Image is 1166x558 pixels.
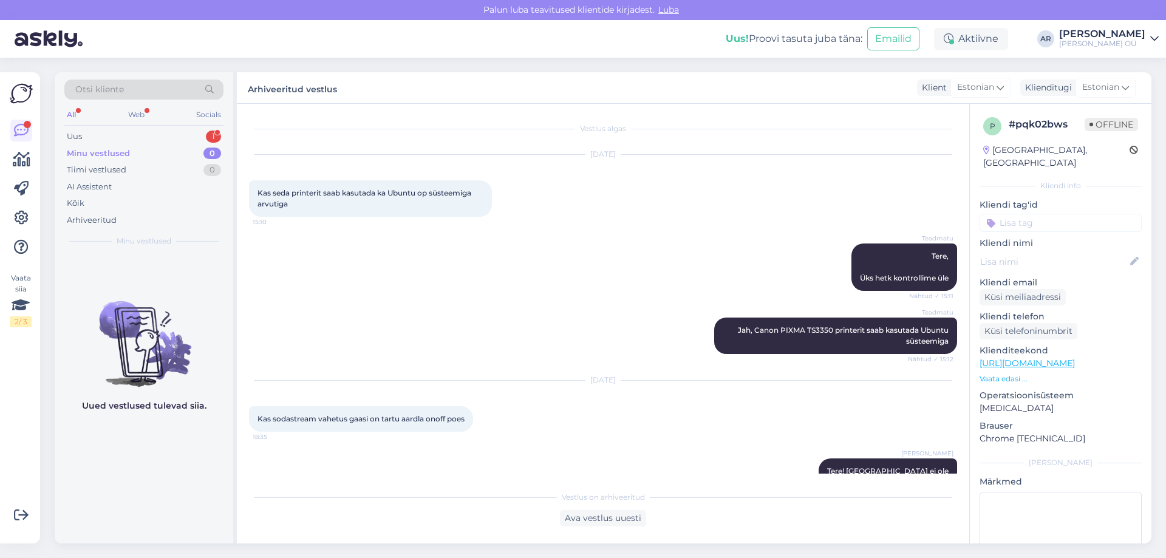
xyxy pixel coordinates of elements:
[908,308,953,317] span: Teadmatu
[980,402,1142,415] p: [MEDICAL_DATA]
[980,432,1142,445] p: Chrome [TECHNICAL_ID]
[249,123,957,134] div: Vestlus algas
[67,214,117,226] div: Arhiveeritud
[980,323,1077,339] div: Küsi telefoninumbrit
[980,180,1142,191] div: Kliendi info
[738,325,950,345] span: Jah, Canon PIXMA TS3350 printerit saab kasutada Ubuntu süsteemiga
[560,510,646,526] div: Ava vestlus uuesti
[1009,117,1085,132] div: # pqk02bws
[1059,29,1159,49] a: [PERSON_NAME][PERSON_NAME] OÜ
[249,375,957,386] div: [DATE]
[1059,29,1145,39] div: [PERSON_NAME]
[908,355,953,364] span: Nähtud ✓ 15:12
[67,164,126,176] div: Tiimi vestlused
[726,33,749,44] b: Uus!
[908,291,953,301] span: Nähtud ✓ 15:11
[980,276,1142,289] p: Kliendi email
[67,148,130,160] div: Minu vestlused
[75,83,124,96] span: Otsi kliente
[980,255,1128,268] input: Lisa nimi
[1020,81,1072,94] div: Klienditugi
[901,449,953,458] span: [PERSON_NAME]
[67,131,82,143] div: Uus
[126,107,147,123] div: Web
[117,236,171,247] span: Minu vestlused
[980,214,1142,232] input: Lisa tag
[1059,39,1145,49] div: [PERSON_NAME] OÜ
[206,131,221,143] div: 1
[934,28,1008,50] div: Aktiivne
[257,414,465,423] span: Kas sodastream vahetus gaasi on tartu aardla onoff poes
[908,234,953,243] span: Teadmatu
[980,237,1142,250] p: Kliendi nimi
[55,279,233,389] img: No chats
[917,81,947,94] div: Klient
[827,466,949,475] span: Tere! [GEOGRAPHIC_DATA] ei ole
[867,27,919,50] button: Emailid
[257,188,473,208] span: Kas seda printerit saab kasutada ka Ubuntu op süsteemiga arvutiga
[10,82,33,105] img: Askly Logo
[983,144,1130,169] div: [GEOGRAPHIC_DATA], [GEOGRAPHIC_DATA]
[67,181,112,193] div: AI Assistent
[10,316,32,327] div: 2 / 3
[980,457,1142,468] div: [PERSON_NAME]
[726,32,862,46] div: Proovi tasuta juba täna:
[253,432,298,441] span: 18:35
[82,400,206,412] p: Uued vestlused tulevad siia.
[64,107,78,123] div: All
[957,81,994,94] span: Estonian
[249,149,957,160] div: [DATE]
[203,148,221,160] div: 0
[980,420,1142,432] p: Brauser
[562,492,645,503] span: Vestlus on arhiveeritud
[980,475,1142,488] p: Märkmed
[980,310,1142,323] p: Kliendi telefon
[980,199,1142,211] p: Kliendi tag'id
[67,197,84,209] div: Kõik
[980,358,1075,369] a: [URL][DOMAIN_NAME]
[980,373,1142,384] p: Vaata edasi ...
[1037,30,1054,47] div: AR
[980,289,1066,305] div: Küsi meiliaadressi
[10,273,32,327] div: Vaata siia
[203,164,221,176] div: 0
[980,344,1142,357] p: Klienditeekond
[655,4,683,15] span: Luba
[194,107,223,123] div: Socials
[253,217,298,226] span: 15:10
[248,80,337,96] label: Arhiveeritud vestlus
[1082,81,1119,94] span: Estonian
[990,121,995,131] span: p
[1085,118,1138,131] span: Offline
[980,389,1142,402] p: Operatsioonisüsteem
